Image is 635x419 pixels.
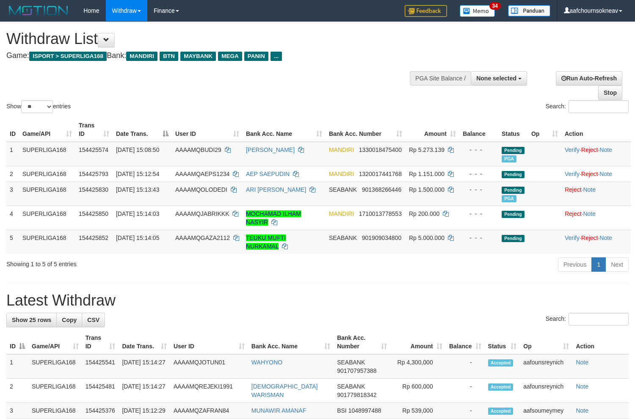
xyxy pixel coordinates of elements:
[409,210,439,217] span: Rp 200.000
[56,313,82,327] a: Copy
[359,210,402,217] span: Copy 1710013778553 to clipboard
[576,359,588,366] a: Note
[248,330,334,354] th: Bank Acc. Name: activate to sort column ascending
[520,354,572,379] td: aafounsreynich
[463,209,495,218] div: - - -
[6,4,71,17] img: MOTION_logo.png
[561,142,631,166] td: · ·
[175,210,229,217] span: AAAAMQJABRIKKK
[520,330,572,354] th: Op: activate to sort column ascending
[337,359,365,366] span: SEABANK
[246,210,301,226] a: MOCHAMAD ILHAM NASYIR
[605,257,629,272] a: Next
[329,171,354,177] span: MANDIRI
[6,206,19,230] td: 4
[82,403,119,419] td: 154425376
[119,330,170,354] th: Date Trans.: activate to sort column ascending
[113,118,172,142] th: Date Trans.: activate to sort column descending
[326,118,406,142] th: Bank Acc. Number: activate to sort column ascending
[576,383,588,390] a: Note
[246,186,306,193] a: ARI [PERSON_NAME]
[599,146,612,153] a: Note
[6,118,19,142] th: ID
[6,330,28,354] th: ID: activate to sort column descending
[502,187,525,194] span: Pending
[337,383,365,390] span: SEABANK
[19,182,75,206] td: SUPERLIGA168
[591,257,606,272] a: 1
[244,52,268,61] span: PANIN
[463,185,495,194] div: - - -
[79,234,108,241] span: 154425852
[502,235,525,242] span: Pending
[409,186,444,193] span: Rp 1.500.000
[19,230,75,254] td: SUPERLIGA168
[246,171,290,177] a: AEP SAEPUDIN
[6,313,57,327] a: Show 25 rows
[160,52,178,61] span: BTN
[390,403,446,419] td: Rp 539,000
[546,100,629,113] label: Search:
[405,5,447,17] img: Feedback.jpg
[409,234,444,241] span: Rp 5.000.000
[82,379,119,403] td: 154425481
[170,403,248,419] td: AAAAMQZAFRAN84
[410,71,471,85] div: PGA Site Balance /
[62,317,77,323] span: Copy
[561,118,631,142] th: Action
[337,367,376,374] span: Copy 901707957388 to clipboard
[598,85,622,100] a: Stop
[348,407,381,414] span: Copy 1048997488 to clipboard
[172,118,243,142] th: User ID: activate to sort column ascending
[6,354,28,379] td: 1
[271,52,282,61] span: ...
[583,186,596,193] a: Note
[116,146,159,153] span: [DATE] 15:08:50
[565,171,580,177] a: Verify
[565,186,582,193] a: Reject
[19,206,75,230] td: SUPERLIGA168
[409,171,444,177] span: Rp 1.151.000
[502,211,525,218] span: Pending
[581,234,598,241] a: Reject
[329,186,357,193] span: SEABANK
[520,403,572,419] td: aafsoumeymey
[599,234,612,241] a: Note
[29,52,107,61] span: ISPORT > SUPERLIGA168
[251,383,318,398] a: [DEMOGRAPHIC_DATA] WARISMAN
[6,292,629,309] h1: Latest Withdraw
[6,182,19,206] td: 3
[460,5,495,17] img: Button%20Memo.svg
[446,330,485,354] th: Balance: activate to sort column ascending
[12,317,51,323] span: Show 25 rows
[82,330,119,354] th: Trans ID: activate to sort column ascending
[329,210,354,217] span: MANDIRI
[82,354,119,379] td: 154425541
[28,330,82,354] th: Game/API: activate to sort column ascending
[488,383,514,391] span: Accepted
[561,230,631,254] td: · ·
[446,403,485,419] td: -
[459,118,498,142] th: Balance
[243,118,326,142] th: Bank Acc. Name: activate to sort column ascending
[362,186,401,193] span: Copy 901368266446 to clipboard
[170,354,248,379] td: AAAAMQJOTUN01
[116,186,159,193] span: [DATE] 15:13:43
[116,171,159,177] span: [DATE] 15:12:54
[476,75,516,82] span: None selected
[446,379,485,403] td: -
[170,379,248,403] td: AAAAMQREJEKI1991
[337,391,376,398] span: Copy 901779818342 to clipboard
[565,210,582,217] a: Reject
[565,234,580,241] a: Verify
[359,146,402,153] span: Copy 1330018475400 to clipboard
[175,234,230,241] span: AAAAMQGAZA2112
[6,379,28,403] td: 2
[79,186,108,193] span: 154425830
[583,210,596,217] a: Note
[502,171,525,178] span: Pending
[75,118,113,142] th: Trans ID: activate to sort column ascending
[28,379,82,403] td: SUPERLIGA168
[79,146,108,153] span: 154425574
[175,146,221,153] span: AAAAMQBUDI29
